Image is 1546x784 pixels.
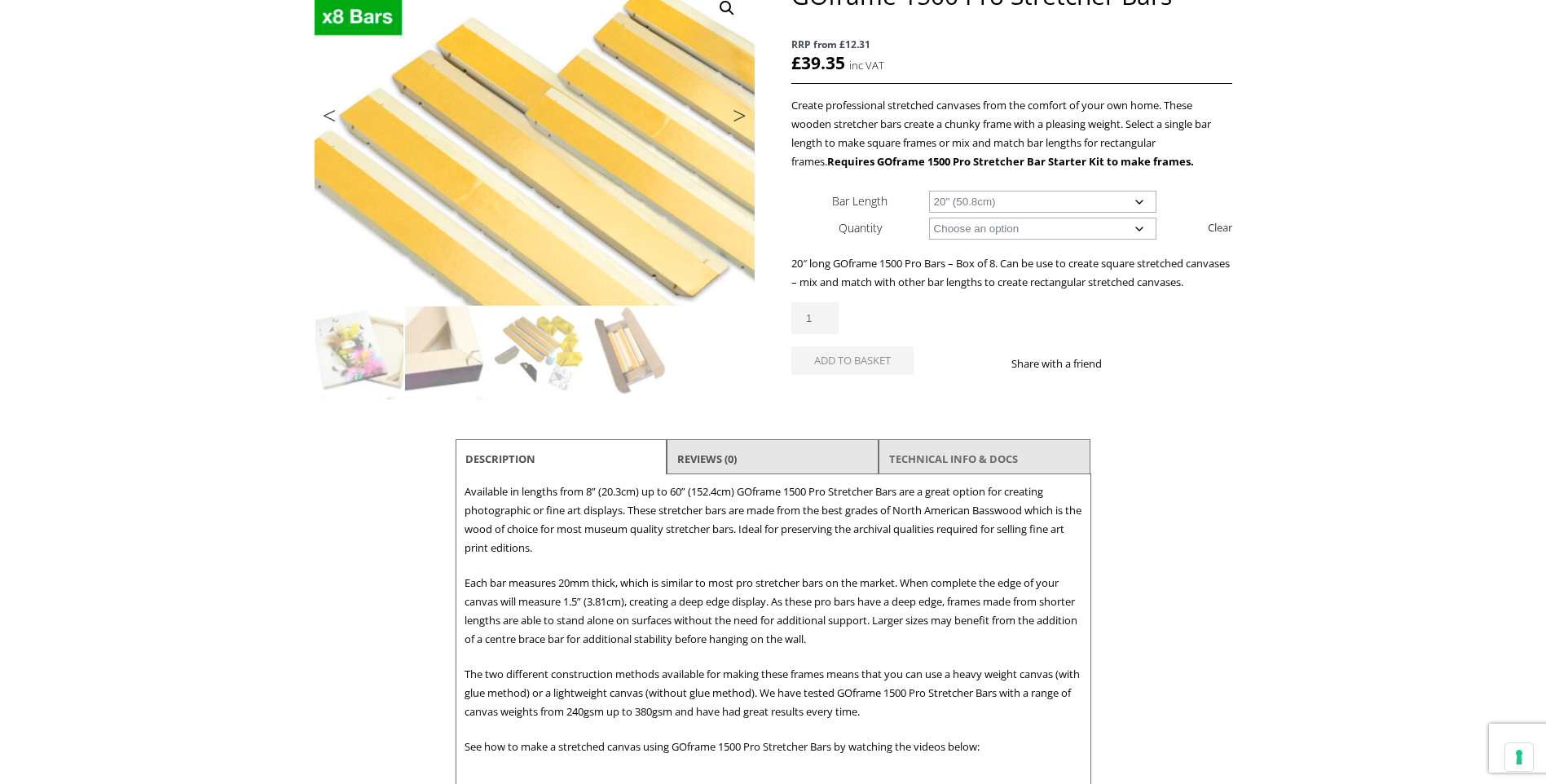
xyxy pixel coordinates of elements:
a: Reviews (0) [677,444,737,473]
img: email sharing button [1161,357,1174,370]
p: Available in lengths from 8” (20.3cm) up to 60” (152.4cm) GOframe 1500 Pro Stretcher Bars are a g... [465,482,1082,557]
label: Quantity [839,220,882,236]
span: £ [791,51,801,74]
a: Description [465,444,535,473]
img: GOframe 1500 Pro Stretcher Bars - Image 2 [405,306,493,394]
img: facebook sharing button [1121,357,1134,370]
p: Create professional stretched canvases from the comfort of your own home. These wooden stretcher ... [791,96,1231,171]
p: 20″ long GOframe 1500 Pro Bars – Box of 8. Can be use to create square stretched canvases – mix a... [791,254,1231,292]
button: Add to basket [791,346,914,375]
img: GOframe 1500 Pro Stretcher Bars - Image 6 [405,396,493,484]
a: Clear options [1208,214,1232,240]
p: The two different construction methods available for making these frames means that you can use a... [465,665,1082,721]
label: Bar Length [832,193,888,209]
bdi: 39.35 [791,51,845,74]
img: GOframe 1500 Pro Stretcher Bars - Image 4 [584,306,672,394]
img: twitter sharing button [1141,357,1154,370]
p: See how to make a stretched canvas using GOframe 1500 Pro Stretcher Bars by watching the videos b... [465,738,1082,756]
p: Each bar measures 20mm thick, which is similar to most pro stretcher bars on the market. When com... [465,574,1082,649]
input: Product quantity [791,302,839,334]
img: GOframe 1500 Pro Stretcher Bars - Image 3 [495,306,583,394]
img: GOframe 1500 Pro Stretcher Bars - Image 5 [315,396,403,484]
img: GOframe 1500 Pro Stretcher Bars [315,306,403,394]
a: TECHNICAL INFO & DOCS [889,444,1018,473]
strong: Requires GOframe 1500 Pro Stretcher Bar Starter Kit to make frames. [827,154,1194,169]
span: RRP from £12.31 [791,35,1231,54]
button: Your consent preferences for tracking technologies [1505,743,1533,771]
p: Share with a friend [1011,355,1121,373]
